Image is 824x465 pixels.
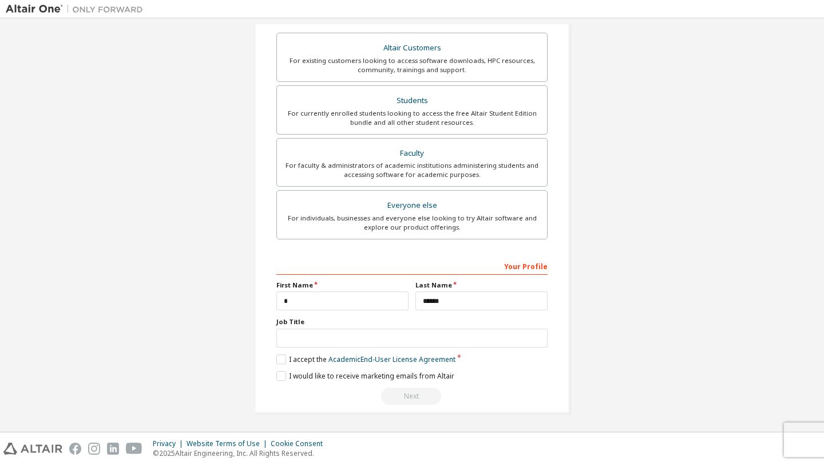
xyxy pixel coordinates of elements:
[276,317,548,326] label: Job Title
[284,161,540,179] div: For faculty & administrators of academic institutions administering students and accessing softwa...
[3,443,62,455] img: altair_logo.svg
[187,439,271,448] div: Website Terms of Use
[284,214,540,232] div: For individuals, businesses and everyone else looking to try Altair software and explore our prod...
[88,443,100,455] img: instagram.svg
[107,443,119,455] img: linkedin.svg
[271,439,330,448] div: Cookie Consent
[276,281,409,290] label: First Name
[276,354,455,364] label: I accept the
[284,109,540,127] div: For currently enrolled students looking to access the free Altair Student Edition bundle and all ...
[284,198,540,214] div: Everyone else
[328,354,455,364] a: Academic End-User License Agreement
[276,388,548,405] div: Email already exists
[276,257,548,275] div: Your Profile
[126,443,142,455] img: youtube.svg
[284,145,540,161] div: Faculty
[415,281,548,290] label: Last Name
[153,448,330,458] p: © 2025 Altair Engineering, Inc. All Rights Reserved.
[284,56,540,74] div: For existing customers looking to access software downloads, HPC resources, community, trainings ...
[284,40,540,56] div: Altair Customers
[6,3,149,15] img: Altair One
[69,443,81,455] img: facebook.svg
[153,439,187,448] div: Privacy
[284,93,540,109] div: Students
[276,371,454,381] label: I would like to receive marketing emails from Altair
